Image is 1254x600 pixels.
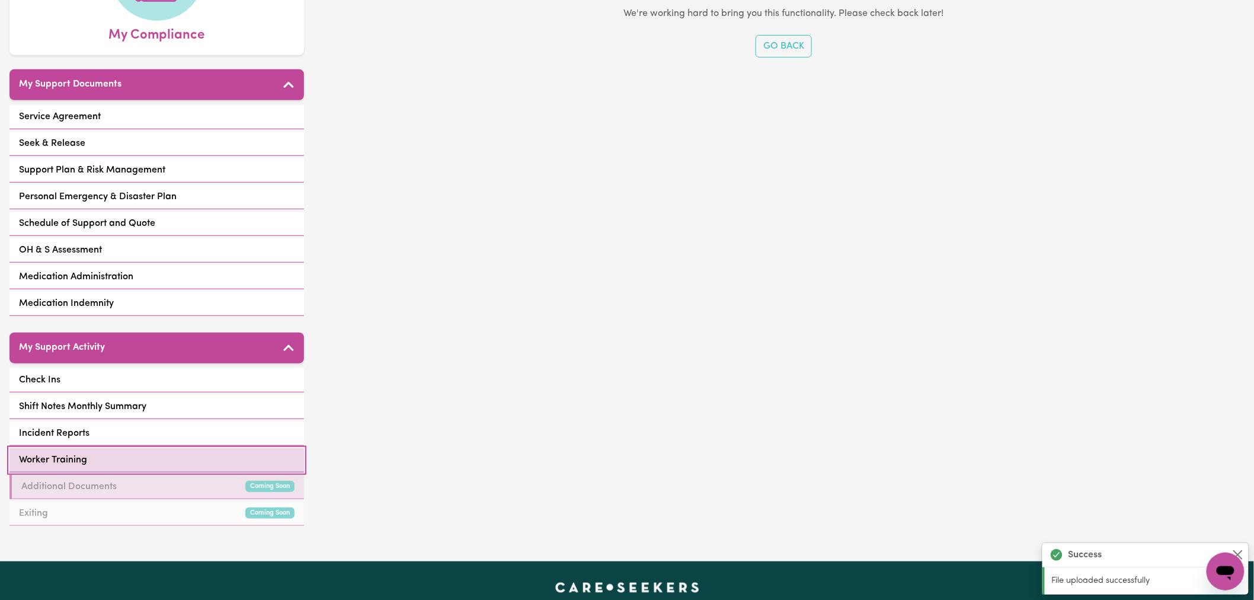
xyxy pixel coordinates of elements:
[19,296,114,311] span: Medication Indemnity
[1207,553,1245,591] iframe: Button to launch messaging window
[19,506,48,521] span: Exiting
[109,21,205,46] span: My Compliance
[555,583,699,592] a: Careseekers home page
[19,373,60,387] span: Check Ins
[19,79,121,90] h5: My Support Documents
[9,333,304,363] button: My Support Activity
[9,105,304,129] a: Service Agreement
[9,69,304,100] button: My Support Documents
[19,243,102,257] span: OH & S Assessment
[1069,548,1102,562] strong: Success
[756,35,812,58] button: Go Back
[1052,575,1242,588] p: File uploaded successfully
[19,216,155,231] span: Schedule of Support and Quote
[19,426,89,441] span: Incident Reports
[19,163,165,177] span: Support Plan & Risk Management
[19,342,105,353] h5: My Support Activity
[19,110,101,124] span: Service Agreement
[9,502,304,526] a: ExitingComing Soon
[19,400,146,414] span: Shift Notes Monthly Summary
[9,238,304,263] a: OH & S Assessment
[9,158,304,183] a: Support Plan & Risk Management
[9,475,304,499] a: Additional DocumentsComing Soon
[9,395,304,419] a: Shift Notes Monthly Summary
[1231,548,1245,562] button: Close
[9,265,304,289] a: Medication Administration
[9,132,304,156] a: Seek & Release
[19,270,133,284] span: Medication Administration
[9,422,304,446] a: Incident Reports
[21,480,117,494] span: Additional Documents
[9,368,304,392] a: Check Ins
[9,212,304,236] a: Schedule of Support and Quote
[245,481,295,492] small: Coming Soon
[19,136,85,151] span: Seek & Release
[9,185,304,209] a: Personal Emergency & Disaster Plan
[19,453,87,467] span: Worker Training
[332,7,1235,21] p: We're working hard to bring you this functionality. Please check back later!
[245,508,295,519] small: Coming Soon
[19,190,177,204] span: Personal Emergency & Disaster Plan
[9,448,304,473] a: Worker Training
[9,292,304,316] a: Medication Indemnity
